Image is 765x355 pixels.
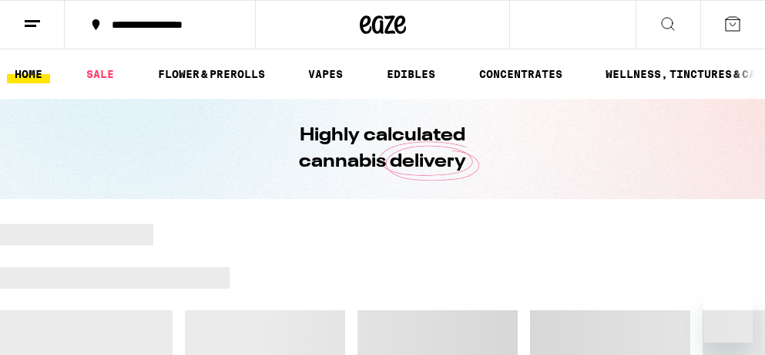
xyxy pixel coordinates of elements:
[300,65,351,83] a: VAPES
[471,65,570,83] a: CONCENTRATES
[150,65,273,83] a: FLOWER & PREROLLS
[379,65,443,83] a: EDIBLES
[7,65,50,83] a: HOME
[256,123,510,175] h1: Highly calculated cannabis delivery
[79,65,122,83] a: SALE
[703,293,753,343] iframe: Button to launch messaging window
